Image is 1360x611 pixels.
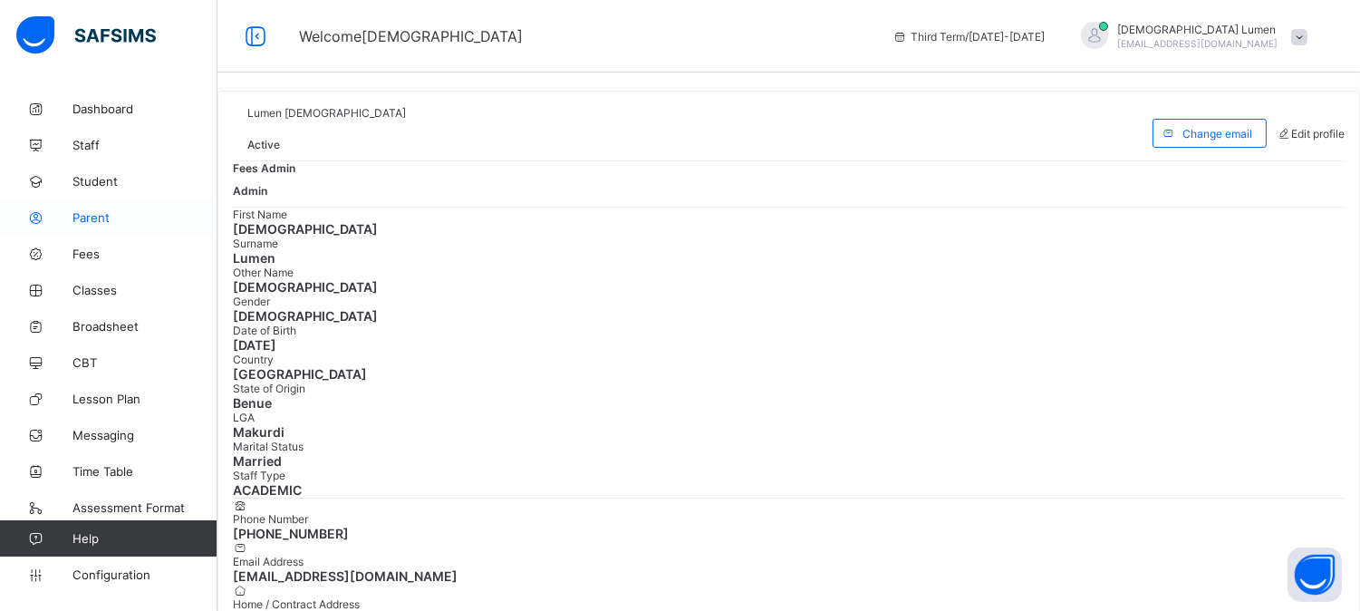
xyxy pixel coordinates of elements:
[233,366,1345,382] span: [GEOGRAPHIC_DATA]
[72,138,217,152] span: Staff
[233,237,278,250] span: Surname
[233,440,304,453] span: Marital Status
[247,138,280,151] span: Active
[233,353,274,366] span: Country
[1117,38,1278,49] span: [EMAIL_ADDRESS][DOMAIN_NAME]
[892,30,1045,44] span: session/term information
[233,482,1345,498] span: ACADEMIC
[72,500,217,515] span: Assessment Format
[72,567,217,582] span: Configuration
[72,174,217,189] span: Student
[72,283,217,297] span: Classes
[72,428,217,442] span: Messaging
[1063,22,1317,52] div: SanctusLumen
[233,411,255,424] span: LGA
[233,526,1345,541] span: [PHONE_NUMBER]
[247,106,406,120] span: Lumen [DEMOGRAPHIC_DATA]
[16,16,156,54] img: safsims
[233,295,270,308] span: Gender
[233,161,295,175] span: Fees Admin
[233,512,308,526] span: Phone Number
[299,27,523,45] span: Welcome [DEMOGRAPHIC_DATA]
[233,555,304,568] span: Email Address
[233,395,1345,411] span: Benue
[1182,127,1252,141] span: Change email
[233,382,305,395] span: State of Origin
[233,453,1345,469] span: Married
[72,392,217,406] span: Lesson Plan
[233,324,296,337] span: Date of Birth
[72,355,217,370] span: CBT
[233,221,1345,237] span: [DEMOGRAPHIC_DATA]
[72,531,217,546] span: Help
[1291,127,1345,141] span: Edit profile
[233,597,360,611] span: Home / Contract Address
[233,184,267,198] span: Admin
[233,279,1345,295] span: [DEMOGRAPHIC_DATA]
[233,250,1345,266] span: Lumen
[1288,548,1342,602] button: Open asap
[1117,23,1278,36] span: [DEMOGRAPHIC_DATA] Lumen
[233,469,285,482] span: Staff Type
[72,210,217,225] span: Parent
[233,424,1345,440] span: Makurdi
[233,308,1345,324] span: [DEMOGRAPHIC_DATA]
[233,337,1345,353] span: [DATE]
[233,208,287,221] span: First Name
[72,102,217,116] span: Dashboard
[72,464,217,479] span: Time Table
[233,266,294,279] span: Other Name
[72,247,217,261] span: Fees
[233,568,1345,584] span: [EMAIL_ADDRESS][DOMAIN_NAME]
[72,319,217,334] span: Broadsheet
